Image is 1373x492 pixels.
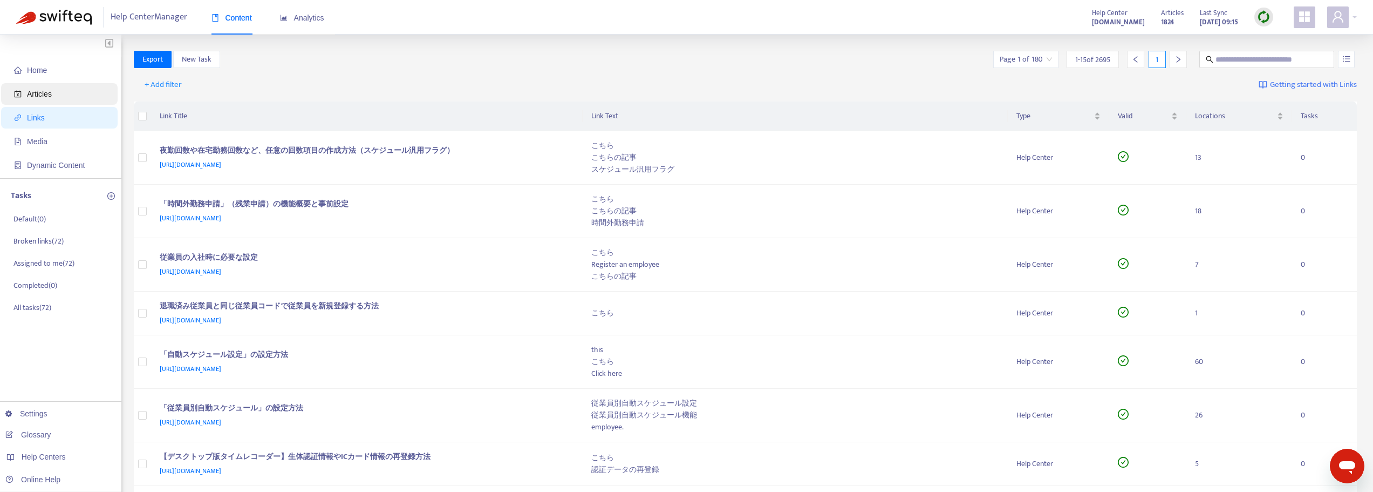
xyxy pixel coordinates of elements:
span: 1 - 15 of 2695 [1075,54,1110,65]
div: 【デスクトップ版タイムレコーダー】生体認証情報やICカード情報の再登録方法 [160,451,570,465]
div: 退職済み従業員と同じ従業員コードで従業員を新規登録する方法 [160,300,570,314]
button: + Add filter [136,76,190,93]
span: + Add filter [145,78,182,91]
td: 5 [1186,442,1292,486]
span: check-circle [1118,457,1129,468]
span: Home [27,66,47,75]
span: link [14,114,22,122]
span: Analytics [280,14,324,22]
p: Assigned to me ( 72 ) [13,258,74,269]
div: こちら [591,307,999,319]
a: Glossary [5,430,51,439]
td: 13 [1186,131,1292,185]
td: 7 [1186,238,1292,292]
span: book [211,14,219,22]
a: Online Help [5,475,60,484]
span: appstore [1298,10,1311,23]
div: 「自動スケジュール設定」の設定方法 [160,349,570,363]
span: Dynamic Content [27,161,85,170]
span: container [14,161,22,169]
div: 認証データの再登録 [591,464,999,476]
th: Tasks [1292,102,1357,131]
th: Link Title [151,102,583,131]
span: Valid [1118,110,1169,122]
div: Help Center [1016,152,1101,164]
div: this [591,344,999,356]
button: Export [134,51,172,68]
span: New Task [182,53,211,65]
span: Help Center Manager [111,7,187,28]
td: 0 [1292,442,1357,486]
th: Link Text [583,102,1008,131]
p: Tasks [11,190,31,203]
span: Articles [27,90,52,98]
th: Locations [1186,102,1292,131]
span: check-circle [1118,307,1129,318]
span: plus-circle [107,192,115,200]
td: 0 [1292,292,1357,335]
div: 従業員別自動スケジュール機能 [591,409,999,421]
div: Register an employee [591,259,999,271]
span: Media [27,137,47,146]
div: 夜勤回数や在宅勤務回数など、任意の回数項目の作成方法（スケジュール汎用フラグ） [160,145,570,159]
span: search [1206,56,1213,63]
div: スケジュール汎用フラグ [591,164,999,176]
td: 1 [1186,292,1292,335]
td: 18 [1186,185,1292,238]
div: Help Center [1016,307,1101,319]
span: check-circle [1118,205,1129,215]
span: [URL][DOMAIN_NAME] [160,417,221,428]
a: Settings [5,409,47,418]
div: Help Center [1016,205,1101,217]
th: Type [1008,102,1109,131]
span: [URL][DOMAIN_NAME] [160,159,221,170]
td: 60 [1186,335,1292,389]
span: left [1132,56,1139,63]
span: Locations [1195,110,1275,122]
div: employee. [591,421,999,433]
div: こちら [591,193,999,205]
div: こちら [591,356,999,368]
img: image-link [1259,80,1267,89]
div: Help Center [1016,259,1101,271]
span: file-image [14,138,22,145]
span: Getting started with Links [1270,79,1357,91]
a: Getting started with Links [1259,76,1357,93]
button: unordered-list [1338,51,1355,68]
span: area-chart [280,14,288,22]
div: Help Center [1016,356,1101,368]
span: [URL][DOMAIN_NAME] [160,363,221,374]
span: [URL][DOMAIN_NAME] [160,213,221,224]
button: New Task [173,51,220,68]
span: Articles [1161,7,1184,19]
td: 0 [1292,185,1357,238]
div: 「従業員別自動スケジュール」の設定方法 [160,402,570,416]
span: account-book [14,90,22,98]
span: check-circle [1118,409,1129,420]
span: [URL][DOMAIN_NAME] [160,466,221,476]
div: こちら [591,452,999,464]
strong: 1824 [1161,16,1174,28]
div: こちらの記事 [591,205,999,217]
div: こちら [591,140,999,152]
div: Click here [591,368,999,380]
span: Type [1016,110,1092,122]
td: 0 [1292,238,1357,292]
span: user [1331,10,1344,23]
th: Valid [1109,102,1186,131]
a: [DOMAIN_NAME] [1092,16,1145,28]
span: home [14,66,22,74]
span: Last Sync [1200,7,1227,19]
td: 0 [1292,131,1357,185]
div: 従業員の入社時に必要な設定 [160,252,570,266]
div: 「時間外勤務申請」（残業申請）の機能概要と事前設定 [160,198,570,212]
td: 0 [1292,335,1357,389]
iframe: メッセージングウィンドウを開くボタン [1330,449,1364,483]
img: Swifteq [16,10,92,25]
div: こちら [591,247,999,259]
span: right [1174,56,1182,63]
p: Completed ( 0 ) [13,280,57,291]
td: 0 [1292,389,1357,442]
span: Help Center [1092,7,1128,19]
